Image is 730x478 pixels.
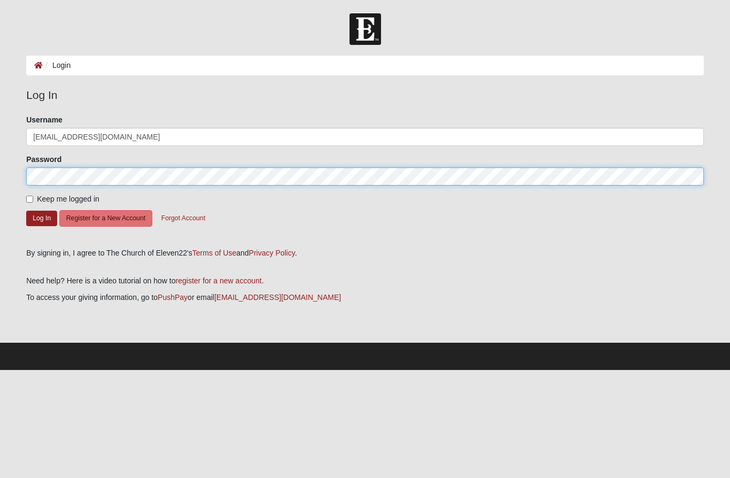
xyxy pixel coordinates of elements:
li: Login [43,60,71,71]
input: Keep me logged in [26,196,33,203]
button: Forgot Account [154,210,212,227]
img: Church of Eleven22 Logo [350,13,381,45]
div: By signing in, I agree to The Church of Eleven22's and . [26,248,704,259]
span: Keep me logged in [37,195,99,203]
label: Username [26,114,63,125]
button: Log In [26,211,57,226]
p: Need help? Here is a video tutorial on how to . [26,275,704,287]
button: Register for a New Account [59,210,152,227]
a: register for a new account [176,276,262,285]
a: PushPay [158,293,188,302]
a: Terms of Use [192,249,236,257]
a: [EMAIL_ADDRESS][DOMAIN_NAME] [214,293,341,302]
legend: Log In [26,87,704,104]
a: Privacy Policy [249,249,295,257]
label: Password [26,154,61,165]
p: To access your giving information, go to or email [26,292,704,303]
